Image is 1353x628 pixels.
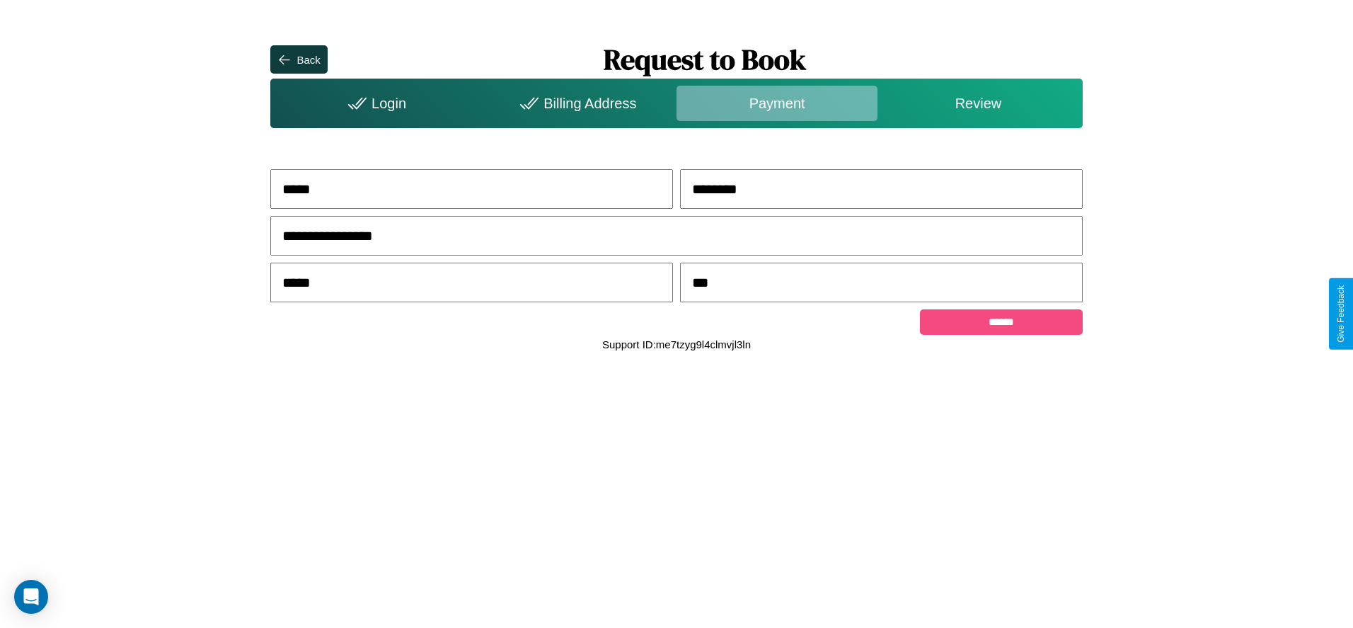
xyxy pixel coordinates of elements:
div: Payment [676,86,877,121]
p: Support ID: me7tzyg9l4clmvjl3ln [602,335,751,354]
div: Open Intercom Messenger [14,580,48,614]
div: Login [274,86,475,121]
button: Back [270,45,327,74]
div: Back [296,54,320,66]
div: Billing Address [476,86,676,121]
div: Review [877,86,1078,121]
div: Give Feedback [1336,285,1346,343]
h1: Request to Book [328,40,1083,79]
